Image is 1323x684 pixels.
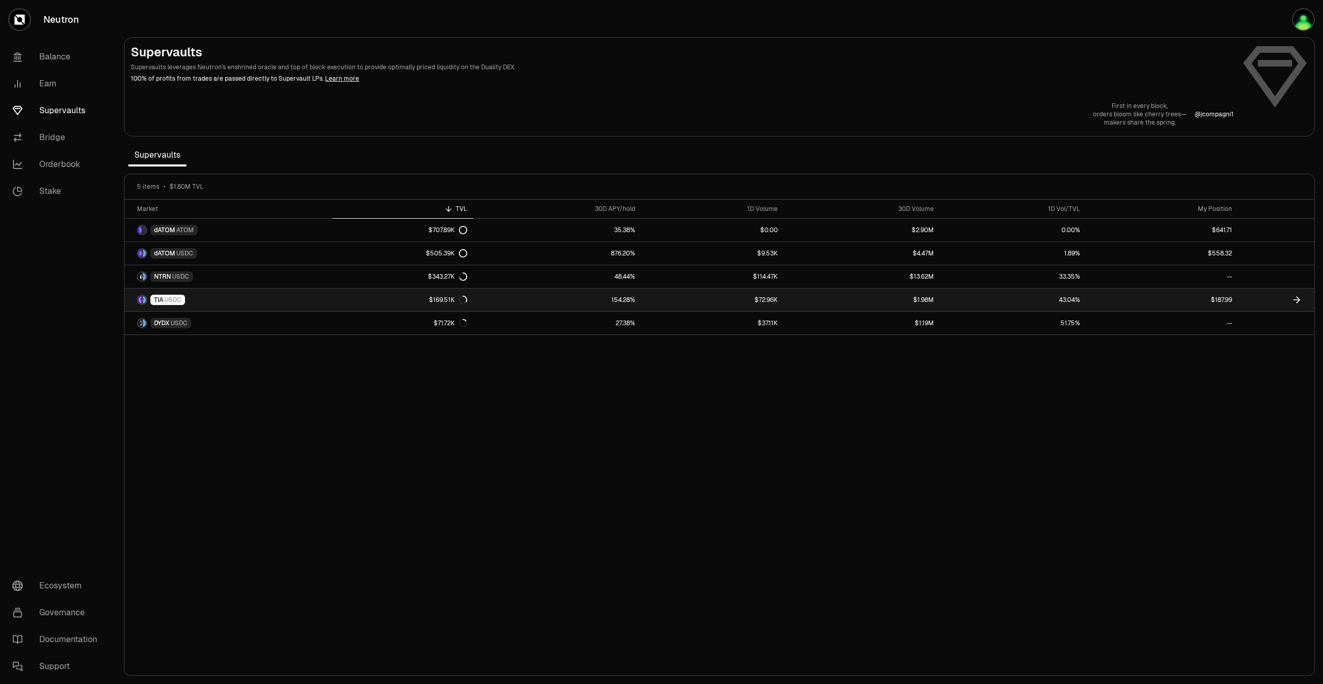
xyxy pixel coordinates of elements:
span: ATOM [176,226,194,234]
a: Support [4,653,112,680]
a: DYDX LogoUSDC LogoDYDXUSDC [125,312,332,335]
a: $72.96K [641,288,784,311]
img: USDC Logo [143,272,146,281]
a: Stake [4,178,112,205]
a: First in every block,orders bloom like cherry trees—makers share the spring. [1093,102,1187,127]
a: $1.98M [784,288,940,311]
div: 1D Volume [648,205,778,213]
a: Governance [4,599,112,626]
a: -- [1086,312,1238,335]
a: Balance [4,43,112,70]
p: 100% of profits from trades are passed directly to Supervault LPs. [131,74,1234,83]
a: Ecosystem [4,572,112,599]
div: $707.89K [428,226,467,234]
span: dATOM [154,249,175,257]
a: dATOM LogoATOM LogodATOMATOM [125,219,332,241]
a: 51.75% [940,312,1086,335]
span: dATOM [154,226,175,234]
img: DYDX Logo [138,319,142,327]
a: $4.47M [784,242,940,265]
span: TIA [154,296,163,304]
a: 43.04% [940,288,1086,311]
a: NTRN LogoUSDC LogoNTRNUSDC [125,265,332,288]
span: $1.80M TVL [170,183,204,191]
a: $169.51K [332,288,473,311]
a: $1.19M [784,312,940,335]
div: $169.51K [429,296,467,304]
img: NTRN Logo [138,272,142,281]
a: $114.47K [641,265,784,288]
div: TVL [339,205,467,213]
a: Documentation [4,626,112,653]
a: $9.53K [641,242,784,265]
img: USDC Logo [143,319,146,327]
span: Supervaults [128,145,187,165]
a: Learn more [325,74,359,83]
div: $343.27K [428,272,467,281]
img: TIA Logo [138,296,142,304]
h2: Supervaults [131,44,1234,60]
div: My Position [1093,205,1232,213]
span: USDC [176,249,193,257]
a: $505.39K [332,242,473,265]
div: 1D Vol/TVL [946,205,1080,213]
a: Earn [4,70,112,97]
p: orders bloom like cherry trees— [1093,110,1187,118]
a: 27.38% [473,312,641,335]
div: 30D APY/hold [480,205,635,213]
img: USDC Logo [143,249,146,257]
a: 33.35% [940,265,1086,288]
a: TIA LogoUSDC LogoTIAUSDC [125,288,332,311]
a: $2.90M [784,219,940,241]
p: makers share the spring. [1093,118,1187,127]
a: 0.00% [940,219,1086,241]
a: $0.00 [641,219,784,241]
span: USDC [164,296,181,304]
p: First in every block, [1093,102,1187,110]
a: @jcompagni1 [1195,110,1234,118]
p: @ jcompagni1 [1195,110,1234,118]
a: $641.71 [1086,219,1238,241]
a: $558.32 [1086,242,1238,265]
a: 1.89% [940,242,1086,265]
div: 30D Volume [790,205,934,213]
span: DYDX [154,319,170,327]
a: $37.11K [641,312,784,335]
a: $13.62M [784,265,940,288]
a: $71.72K [332,312,473,335]
div: $505.39K [426,249,467,257]
span: USDC [171,319,188,327]
img: dATOM Logo [138,226,142,234]
img: portefeuilleterra [1293,9,1314,30]
a: $707.89K [332,219,473,241]
a: 35.38% [473,219,641,241]
a: $187.99 [1086,288,1238,311]
span: 5 items [137,183,159,191]
a: -- [1086,265,1238,288]
a: Orderbook [4,151,112,178]
p: Supervaults leverages Neutron's enshrined oracle and top of block execution to provide optimally ... [131,63,1234,72]
a: Bridge [4,124,112,151]
div: $71.72K [434,319,467,327]
a: 154.28% [473,288,641,311]
a: 876.20% [473,242,641,265]
a: Supervaults [4,97,112,124]
a: $343.27K [332,265,473,288]
img: dATOM Logo [138,249,142,257]
a: 48.44% [473,265,641,288]
img: ATOM Logo [143,226,146,234]
div: Market [137,205,326,213]
a: dATOM LogoUSDC LogodATOMUSDC [125,242,332,265]
span: NTRN [154,272,171,281]
img: USDC Logo [143,296,146,304]
span: USDC [172,272,189,281]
